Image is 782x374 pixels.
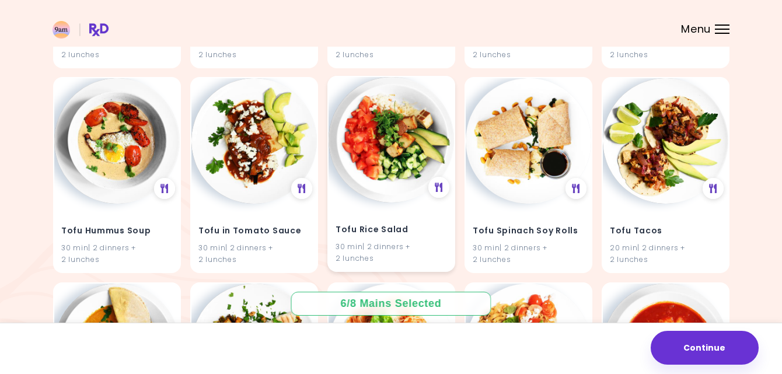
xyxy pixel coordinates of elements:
div: 6 / 8 Mains Selected [332,296,450,311]
img: RxDiet [53,21,109,39]
button: Continue [651,331,759,365]
div: See Meal Plan [703,178,724,199]
h4: Tofu in Tomato Sauce [198,222,310,240]
div: 20 min | 2 dinners + 2 lunches [473,37,584,60]
div: See Meal Plan [565,178,586,199]
h4: Tofu Rice Salad [336,221,447,239]
div: See Meal Plan [154,178,175,199]
div: See Meal Plan [291,178,312,199]
div: 30 min | 2 dinners + 2 lunches [61,243,173,265]
div: See Meal Plan [428,177,449,198]
div: 20 min | 2 dinners + 2 lunches [610,37,721,60]
div: 20 min | 2 dinners + 2 lunches [610,243,721,265]
h4: Tofu Tacos [610,222,721,240]
h4: Tofu Hummus Soup [61,222,173,240]
div: 30 min | 2 dinners + 2 lunches [336,37,447,60]
h4: Tofu Spinach Soy Rolls [473,222,584,240]
div: 30 min | 2 dinners + 2 lunches [336,242,447,264]
div: 30 min | 2 dinners + 2 lunches [198,243,310,265]
span: Menu [681,24,711,34]
div: 25 min | 2 dinners + 2 lunches [198,37,310,60]
div: 25 min | 2 dinners + 2 lunches [61,37,173,60]
div: 30 min | 2 dinners + 2 lunches [473,243,584,265]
